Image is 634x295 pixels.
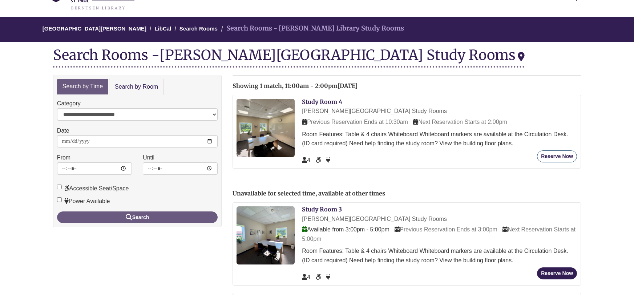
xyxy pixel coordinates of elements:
[43,25,146,32] a: [GEOGRAPHIC_DATA][PERSON_NAME]
[395,226,497,233] span: Previous Reservation Ends at 3:00pm
[302,226,389,233] span: Available from 3:00pm - 5:00pm
[326,274,330,280] span: Power Available
[154,25,171,32] a: LibCal
[302,226,576,242] span: Next Reservation Starts at 5:00pm
[413,119,507,125] span: Next Reservation Starts at 2:00pm
[537,150,577,162] button: Reserve Now
[57,126,69,136] label: Date
[302,274,310,280] span: The capacity of this space
[233,83,581,89] h2: Showing 1 match
[302,206,342,213] a: Study Room 3
[109,79,164,95] a: Search by Room
[53,47,525,68] div: Search Rooms -
[537,267,577,279] button: Reserve Now
[57,197,62,202] input: Power Available
[326,157,330,163] span: Power Available
[282,82,358,89] span: , 11:00am - 2:00pm[DATE]
[57,211,218,223] button: Search
[57,153,70,162] label: From
[143,153,154,162] label: Until
[302,119,408,125] span: Previous Reservation Ends at 10:30am
[57,184,129,193] label: Accessible Seat/Space
[57,185,62,189] input: Accessible Seat/Space
[316,274,322,280] span: Accessible Seat/Space
[53,17,581,42] nav: Breadcrumb
[219,23,404,34] li: Search Rooms - [PERSON_NAME] Library Study Rooms
[302,130,577,148] div: Room Features: Table & 4 chairs Whiteboard Whiteboard markers are available at the Circulation De...
[57,99,81,108] label: Category
[302,98,342,105] a: Study Room 4
[57,79,108,94] a: Search by Time
[302,106,577,116] div: [PERSON_NAME][GEOGRAPHIC_DATA] Study Rooms
[316,157,322,163] span: Accessible Seat/Space
[302,157,310,163] span: The capacity of this space
[159,46,525,64] div: [PERSON_NAME][GEOGRAPHIC_DATA] Study Rooms
[302,246,577,265] div: Room Features: Table & 4 chairs Whiteboard Whiteboard markers are available at the Circulation De...
[237,99,295,157] img: Study Room 4
[302,214,577,224] div: [PERSON_NAME][GEOGRAPHIC_DATA] Study Rooms
[57,197,110,206] label: Power Available
[237,206,295,264] img: Study Room 3
[233,190,581,197] h2: Unavailable for selected time, available at other times
[179,25,218,32] a: Search Rooms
